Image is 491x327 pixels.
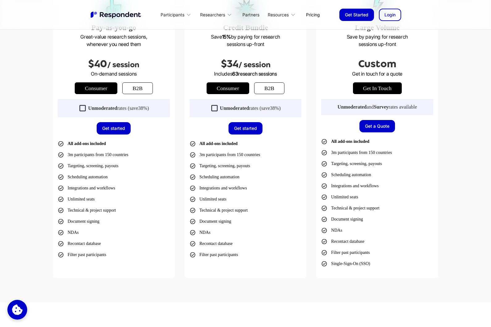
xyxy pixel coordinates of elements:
span: 63 [232,71,238,77]
li: 3m participants from 150 countries [58,151,128,159]
p: Save by paying for research sessions up-front [321,33,433,48]
li: Document signing [190,217,231,226]
strong: Unmoderated [220,106,249,111]
li: Recontact database [190,239,233,248]
span: $40 [88,58,107,69]
li: NDAs [190,228,211,237]
strong: Survey [374,104,388,110]
strong: Unmoderated [88,106,117,111]
li: NDAs [58,228,79,237]
a: Get Started [339,9,374,21]
li: 3m participants from 150 countries [321,148,392,157]
li: Filter past participants [321,248,370,257]
a: home [90,11,142,19]
li: Unlimited seats [190,195,227,204]
div: Resources [268,12,289,18]
strong: All add-ons included [331,139,369,144]
li: Unlimited seats [58,195,95,204]
a: Get started [229,122,262,135]
div: Resources [264,7,301,22]
strong: Unmoderated [338,104,367,110]
li: Targeting, screening, payouts [321,159,382,168]
li: Document signing [321,215,363,224]
p: Get in touch for a quote [321,70,433,77]
a: b2b [122,82,153,94]
li: Unlimited seats [321,193,358,201]
div: rates (save ) [220,105,281,111]
li: Targeting, screening, payouts [58,162,118,170]
li: Scheduling automation [190,173,239,181]
span: / session [107,60,139,69]
div: Researchers [200,12,225,18]
li: Integrations and workflows [58,184,115,192]
div: rates (save ) [88,105,149,111]
p: Includes [190,70,302,77]
li: Technical & project support [321,204,379,213]
p: On-demand sessions [58,70,170,77]
li: Technical & project support [58,206,116,215]
li: Single-Sign-On (SSO) [321,259,370,268]
strong: All add-ons included [68,141,106,146]
span: 38% [270,106,279,111]
a: get in touch [353,82,402,94]
a: Partners [237,7,264,22]
a: Get a Quote [359,120,395,132]
a: Login [379,9,401,21]
li: Technical & project support [190,206,248,215]
a: Get started [97,122,131,135]
li: Document signing [58,217,99,226]
li: Targeting, screening, payouts [190,162,250,170]
a: b2b [254,82,284,94]
strong: 15% [222,34,231,40]
img: Untitled UI logotext [90,11,142,19]
span: Custom [358,58,396,69]
div: Researchers [197,7,237,22]
li: Scheduling automation [58,173,107,181]
span: $34 [221,58,238,69]
li: Recontact database [58,239,101,248]
li: Filter past participants [190,250,238,259]
span: research sessions [238,71,277,77]
p: Save by paying for research sessions up-front [190,33,302,48]
li: Filter past participants [58,250,106,259]
a: Consumer [75,82,117,94]
li: NDAs [321,226,342,235]
li: 3m participants from 150 countries [190,151,260,159]
li: Integrations and workflows [321,182,379,190]
p: Great-value research sessions, whenever you need them [58,33,170,48]
li: Recontact database [321,237,364,246]
div: and rates available [338,104,417,110]
span: / session [238,60,271,69]
div: Participants [157,7,197,22]
li: Integrations and workflows [190,184,247,192]
strong: All add-ons included [199,141,238,146]
a: Consumer [207,82,249,94]
a: Pricing [301,7,325,22]
div: Participants [161,12,184,18]
li: Scheduling automation [321,171,371,179]
span: 38% [138,106,147,111]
